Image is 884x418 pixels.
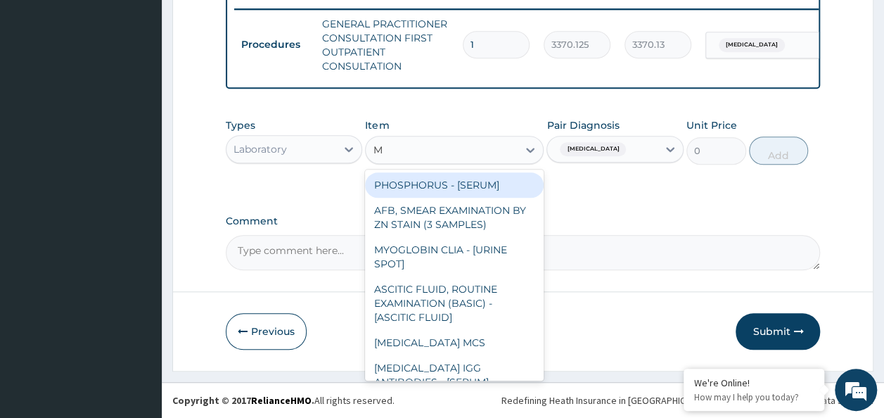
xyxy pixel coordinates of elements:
[73,79,236,97] div: Chat with us now
[501,393,873,407] div: Redefining Heath Insurance in [GEOGRAPHIC_DATA] using Telemedicine and Data Science!
[231,7,264,41] div: Minimize live chat window
[686,118,737,132] label: Unit Price
[736,313,820,350] button: Submit
[749,137,809,165] button: Add
[82,122,194,264] span: We're online!
[234,32,315,58] td: Procedures
[26,70,57,106] img: d_794563401_company_1708531726252_794563401
[226,313,307,350] button: Previous
[365,355,544,395] div: [MEDICAL_DATA] IGG ANTIBODIES - [SERUM]
[365,330,544,355] div: [MEDICAL_DATA] MCS
[560,142,626,156] span: [MEDICAL_DATA]
[172,394,314,407] strong: Copyright © 2017 .
[315,10,456,80] td: GENERAL PRACTITIONER CONSULTATION FIRST OUTPATIENT CONSULTATION
[365,118,389,132] label: Item
[365,237,544,277] div: MYOGLOBIN CLIA - [URINE SPOT]
[365,172,544,198] div: PHOSPHORUS - [SERUM]
[162,382,884,418] footer: All rights reserved.
[719,38,785,52] span: [MEDICAL_DATA]
[694,391,814,403] p: How may I help you today?
[226,215,821,227] label: Comment
[233,142,287,156] div: Laboratory
[251,394,312,407] a: RelianceHMO
[546,118,619,132] label: Pair Diagnosis
[226,120,255,132] label: Types
[365,198,544,237] div: AFB, SMEAR EXAMINATION BY ZN STAIN (3 SAMPLES)
[365,277,544,330] div: ASCITIC FLUID, ROUTINE EXAMINATION (BASIC) - [ASCITIC FLUID]
[7,273,268,322] textarea: Type your message and hit 'Enter'
[694,376,814,389] div: We're Online!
